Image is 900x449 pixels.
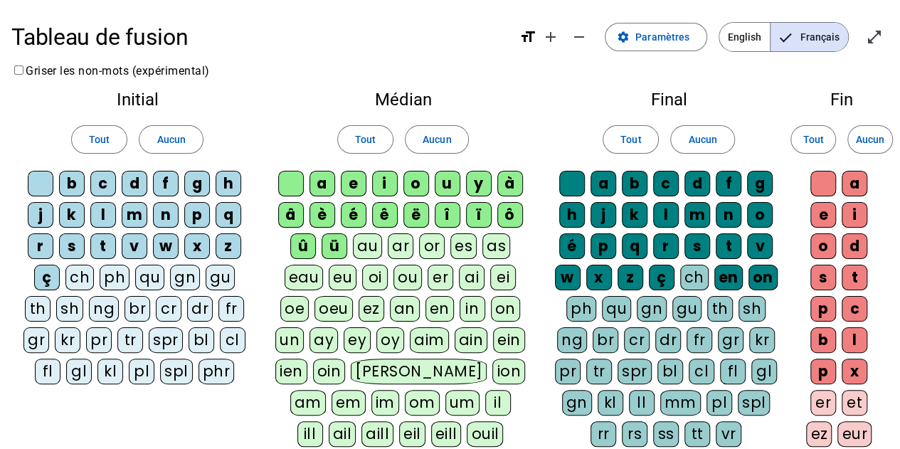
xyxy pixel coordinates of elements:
div: s [810,265,836,290]
div: pr [555,359,581,384]
div: b [810,327,836,353]
div: c [653,171,679,196]
div: ch [65,265,94,290]
div: v [747,233,773,259]
div: sh [738,296,766,322]
div: n [153,202,179,228]
div: k [622,202,647,228]
div: b [622,171,647,196]
div: pr [86,327,112,353]
div: eu [329,265,356,290]
div: o [747,202,773,228]
div: en [714,265,743,290]
h2: Final [554,91,783,108]
div: kl [598,390,623,416]
span: Tout [355,131,376,148]
div: x [842,359,867,384]
div: an [390,296,420,322]
div: c [90,171,116,196]
div: l [842,327,867,353]
div: â [278,202,304,228]
div: ph [100,265,129,290]
div: er [428,265,453,290]
label: Griser les non-mots (expérimental) [11,64,210,78]
div: in [460,296,485,322]
div: j [591,202,616,228]
div: è [309,202,335,228]
div: p [810,359,836,384]
div: gr [23,327,49,353]
div: i [372,171,398,196]
div: z [216,233,241,259]
div: er [810,390,836,416]
mat-icon: format_size [519,28,536,46]
div: gn [637,296,667,322]
div: [PERSON_NAME] [351,359,487,384]
div: ï [466,202,492,228]
div: î [435,202,460,228]
button: Aucun [847,125,893,154]
div: ü [322,233,347,259]
div: ou [393,265,422,290]
div: é [341,202,366,228]
div: ei [490,265,516,290]
div: cr [156,296,181,322]
div: oy [376,327,404,353]
div: kr [55,327,80,353]
div: ph [566,296,596,322]
div: eill [431,421,462,447]
button: Entrer en plein écran [860,23,889,51]
h2: Initial [23,91,252,108]
div: g [747,171,773,196]
span: Tout [89,131,110,148]
div: b [59,171,85,196]
div: z [618,265,643,290]
div: d [122,171,147,196]
div: bl [189,327,214,353]
div: br [125,296,150,322]
div: gn [562,390,592,416]
div: f [716,171,741,196]
div: à [497,171,523,196]
div: spl [160,359,193,384]
div: oe [280,296,309,322]
div: eil [399,421,425,447]
div: tr [117,327,143,353]
div: t [716,233,741,259]
div: ë [403,202,429,228]
div: spr [149,327,183,353]
div: gr [718,327,743,353]
div: ç [649,265,674,290]
div: eau [285,265,324,290]
div: r [653,233,679,259]
button: Tout [790,125,836,154]
div: bl [657,359,683,384]
div: ss [653,421,679,447]
div: phr [198,359,235,384]
h1: Tableau de fusion [11,14,508,60]
div: ail [329,421,356,447]
div: on [491,296,520,322]
div: v [122,233,147,259]
div: fl [35,359,60,384]
div: et [842,390,867,416]
div: k [59,202,85,228]
div: ê [372,202,398,228]
div: ez [806,421,832,447]
div: a [591,171,616,196]
span: Tout [803,131,823,148]
div: û [290,233,316,259]
div: r [28,233,53,259]
mat-icon: open_in_full [866,28,883,46]
div: dr [187,296,213,322]
div: ill [297,421,323,447]
div: cr [624,327,650,353]
div: kl [97,359,123,384]
div: mm [660,390,701,416]
div: ez [359,296,384,322]
div: g [184,171,210,196]
div: j [28,202,53,228]
div: x [586,265,612,290]
div: cl [689,359,714,384]
div: w [153,233,179,259]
